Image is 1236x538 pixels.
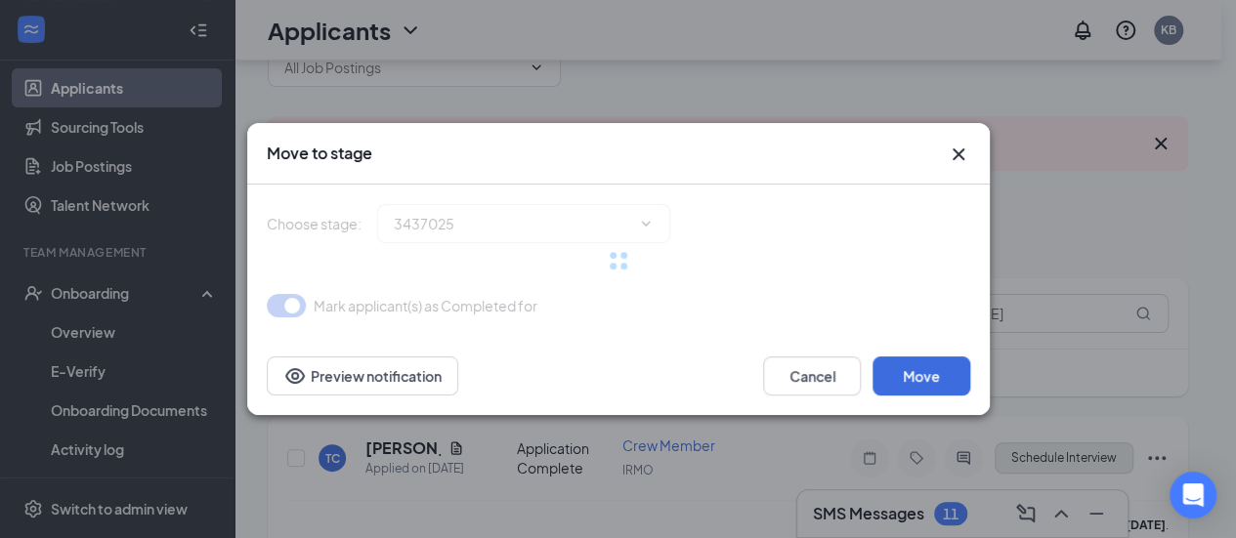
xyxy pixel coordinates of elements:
[267,356,458,395] button: Preview notificationEye
[267,143,372,164] h3: Move to stage
[947,143,970,166] svg: Cross
[947,143,970,166] button: Close
[1170,472,1216,518] div: Open Intercom Messenger
[763,356,861,395] button: Cancel
[873,356,970,395] button: Move
[283,364,307,388] svg: Eye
